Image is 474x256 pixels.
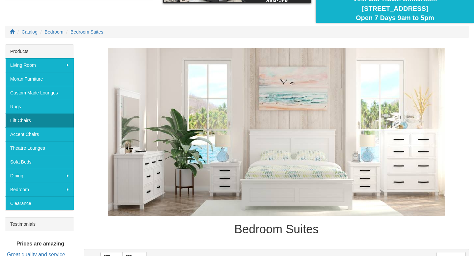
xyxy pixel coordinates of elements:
a: Bedroom Suites [70,29,103,35]
a: Sofa Beds [5,155,74,169]
a: Accent Chairs [5,127,74,141]
a: Rugs [5,100,74,114]
a: Catalog [22,29,38,35]
a: Living Room [5,58,74,72]
b: Prices are amazing [16,241,64,246]
a: Dining [5,169,74,183]
div: Testimonials [5,218,74,231]
a: Bedroom [5,183,74,196]
h1: Bedroom Suites [84,223,469,236]
a: Clearance [5,196,74,210]
a: Custom Made Lounges [5,86,74,100]
div: Products [5,45,74,58]
img: Bedroom Suites [108,48,445,216]
a: Bedroom [45,29,64,35]
a: Theatre Lounges [5,141,74,155]
a: Lift Chairs [5,114,74,127]
a: Moran Furniture [5,72,74,86]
